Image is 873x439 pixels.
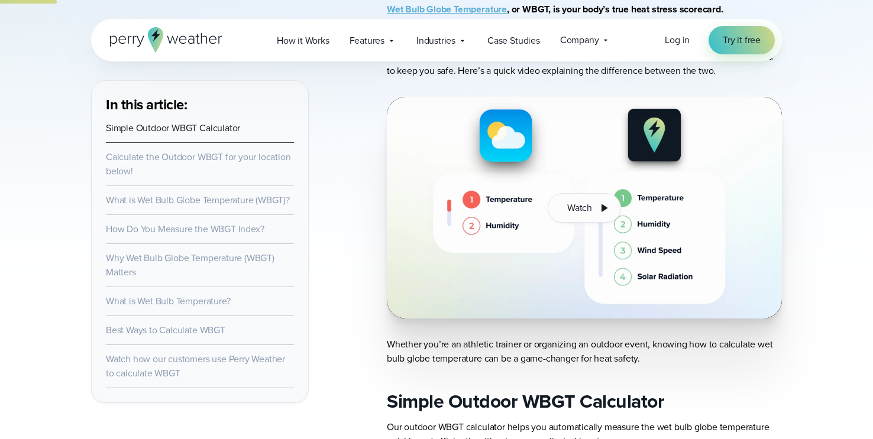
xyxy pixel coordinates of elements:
[267,28,339,53] a: How it Works
[387,2,723,16] strong: , or WBGT, is your body’s true heat stress scorecard.
[106,95,294,114] h3: In this article:
[106,222,264,236] a: How Do You Measure the WBGT Index?
[477,28,550,53] a: Case Studies
[106,323,225,337] a: Best Ways to Calculate WBGT
[387,389,782,413] h2: Simple Outdoor WBGT Calculator
[487,34,540,48] span: Case Studies
[387,337,782,366] p: Whether you’re an athletic trainer or organizing an outdoor event, knowing how to calculate wet b...
[709,26,775,54] a: Try it free
[350,34,384,48] span: Features
[106,150,290,178] a: Calculate the Outdoor WBGT for your location below!
[387,2,507,16] a: Wet Bulb Globe Temperature
[567,201,592,215] span: Watch
[560,33,599,47] span: Company
[106,121,240,135] a: Simple Outdoor WBGT Calculator
[416,34,455,48] span: Industries
[106,193,290,207] a: What is Wet Bulb Globe Temperature (WBGT)?
[723,33,761,47] span: Try it free
[548,193,621,223] button: Watch
[106,251,274,279] a: Why Wet Bulb Globe Temperature (WBGT) Matters
[277,34,329,48] span: How it Works
[106,294,230,308] a: What is Wet Bulb Temperature?
[106,352,285,380] a: Watch how our customers use Perry Weather to calculate WBGT
[665,33,690,47] a: Log in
